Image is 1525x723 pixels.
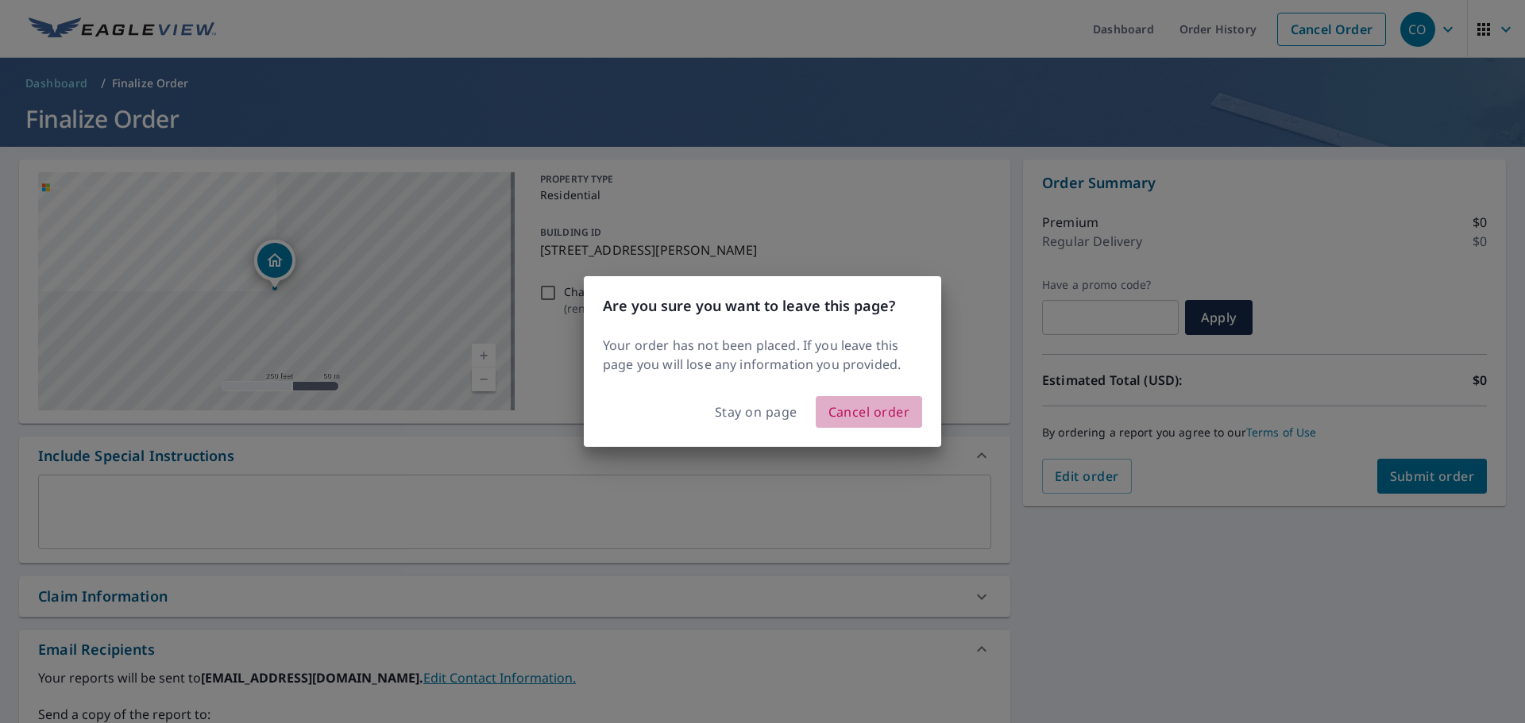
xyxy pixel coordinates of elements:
[603,295,922,317] h3: Are you sure you want to leave this page?
[703,397,809,427] button: Stay on page
[603,336,922,374] p: Your order has not been placed. If you leave this page you will lose any information you provided.
[828,401,910,423] span: Cancel order
[816,396,923,428] button: Cancel order
[715,401,797,423] span: Stay on page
